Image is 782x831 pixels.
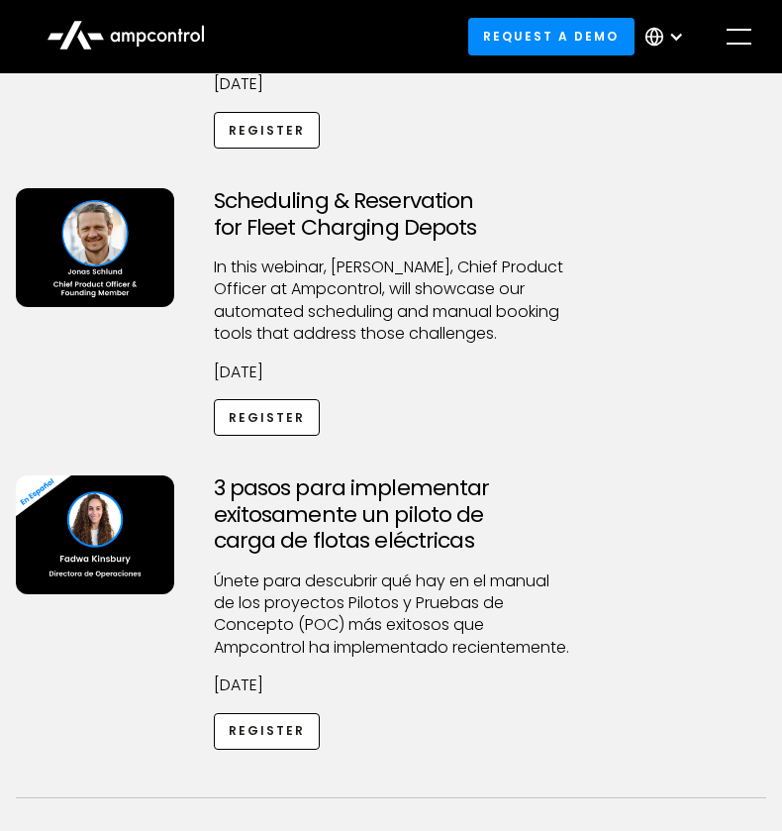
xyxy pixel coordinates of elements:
p: Únete para descubrir qué hay en el manual de los proyectos Pilotos y Pruebas de Concepto (POC) má... [214,571,569,660]
div: menu [712,9,767,64]
p: [DATE] [214,362,569,383]
span: Phone number [253,81,358,101]
a: Register [214,112,321,149]
p: [DATE] [214,675,569,696]
h3: Scheduling & Reservation for Fleet Charging Depots [214,188,569,241]
h3: 3 pasos para implementar exitosamente un piloto de carga de flotas eléctricas [214,475,569,554]
a: Register [214,713,321,750]
p: [DATE] [214,73,569,95]
p: ​In this webinar, [PERSON_NAME], Chief Product Officer at Ampcontrol, will showcase our automated... [214,257,569,346]
a: Request a demo [468,18,635,54]
a: Register [214,399,321,436]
